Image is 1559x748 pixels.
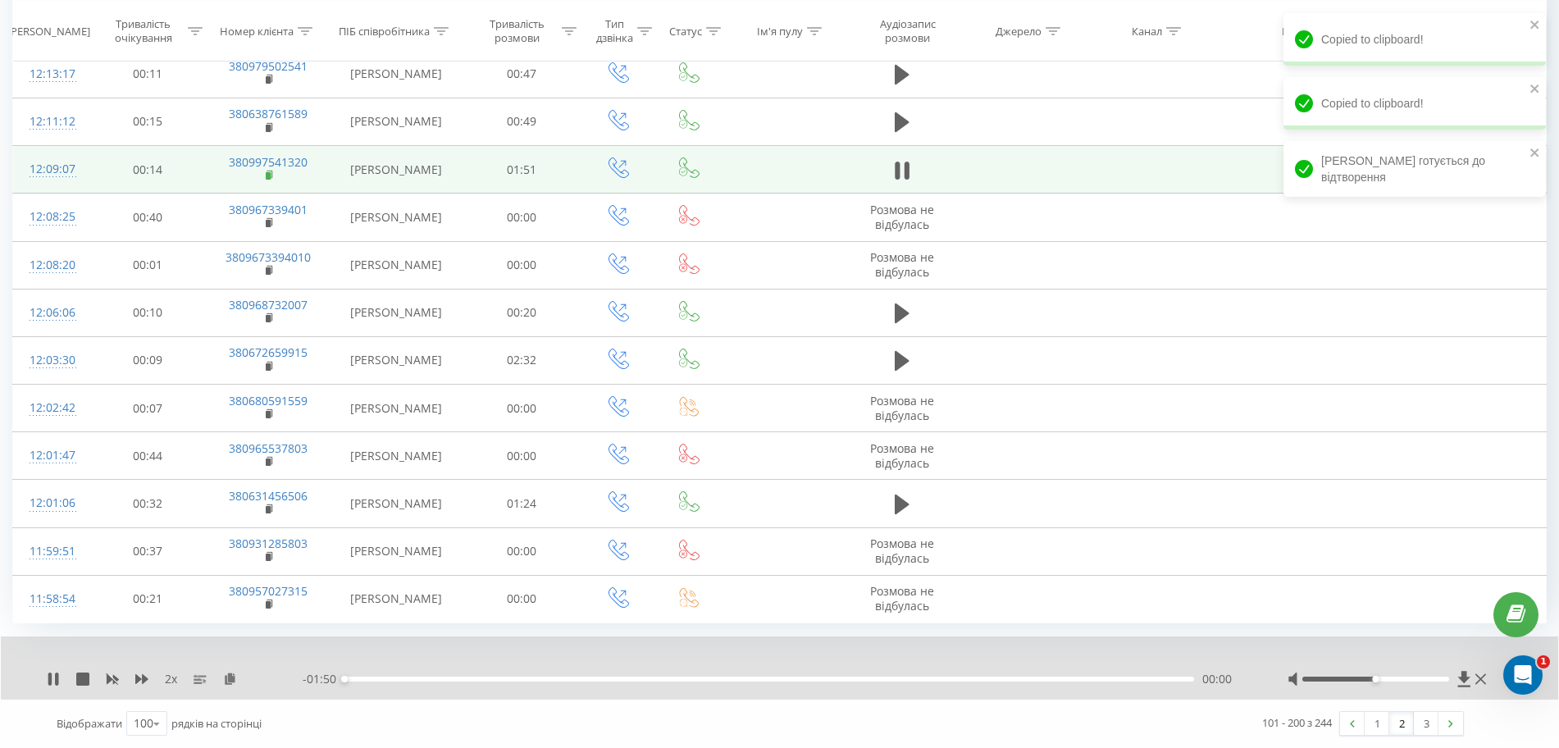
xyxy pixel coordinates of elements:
td: 01:24 [463,480,581,527]
div: 12:01:06 [30,487,72,519]
a: 3809673394010 [226,249,311,265]
td: 00:01 [89,241,207,289]
td: [PERSON_NAME] [330,98,463,145]
div: Ім'я пулу [757,24,803,38]
td: 00:37 [89,527,207,575]
td: 00:00 [463,194,581,241]
span: Розмова не відбулась [870,249,934,280]
td: 00:00 [463,385,581,432]
a: 380968732007 [229,297,308,312]
a: 380967339401 [229,202,308,217]
span: Розмова не відбулась [870,583,934,613]
div: 12:06:06 [30,297,72,329]
div: 12:09:07 [30,153,72,185]
td: [PERSON_NAME] [330,432,463,480]
td: [PERSON_NAME] [330,480,463,527]
td: 00:11 [89,50,207,98]
a: 380680591559 [229,393,308,408]
span: 2 x [165,671,177,687]
div: Тип дзвінка [595,17,633,45]
iframe: Intercom live chat [1503,655,1543,695]
a: 380672659915 [229,344,308,360]
td: [PERSON_NAME] [330,289,463,336]
td: 00:32 [89,480,207,527]
div: 11:58:54 [30,583,72,615]
span: рядків на сторінці [171,716,262,731]
td: 00:44 [89,432,207,480]
span: Розмова не відбулась [870,202,934,232]
td: 00:21 [89,575,207,623]
span: - 01:50 [303,671,344,687]
div: Accessibility label [341,676,348,682]
div: 12:02:42 [30,392,72,424]
div: 12:08:25 [30,201,72,233]
td: 02:32 [463,336,581,384]
div: 101 - 200 з 244 [1262,714,1332,731]
a: 380638761589 [229,106,308,121]
div: Канал [1132,24,1162,38]
div: Accessibility label [1373,676,1379,682]
td: 00:07 [89,385,207,432]
a: 380931285803 [229,536,308,551]
button: close [1529,82,1541,98]
span: Розмова не відбулась [870,440,934,471]
span: 00:00 [1202,671,1232,687]
div: Аудіозапис розмови [860,17,955,45]
div: Кампанія [1282,24,1329,38]
span: Розмова не відбулась [870,536,934,566]
div: 12:03:30 [30,344,72,376]
div: Номер клієнта [220,24,294,38]
button: close [1529,18,1541,34]
a: 2 [1389,712,1414,735]
td: 00:47 [463,50,581,98]
div: [PERSON_NAME] готується до відтворення [1283,141,1546,197]
td: 00:00 [463,527,581,575]
td: 00:10 [89,289,207,336]
td: [PERSON_NAME] [330,146,463,194]
td: [PERSON_NAME] [330,527,463,575]
div: 11:59:51 [30,536,72,568]
a: 380979502541 [229,58,308,74]
a: 380957027315 [229,583,308,599]
td: 00:09 [89,336,207,384]
td: [PERSON_NAME] [330,194,463,241]
div: Тривалість розмови [477,17,558,45]
td: 00:15 [89,98,207,145]
div: [PERSON_NAME] [7,24,90,38]
div: Статус [669,24,702,38]
td: [PERSON_NAME] [330,336,463,384]
td: 00:20 [463,289,581,336]
a: 380631456506 [229,488,308,504]
td: 00:40 [89,194,207,241]
a: 380997541320 [229,154,308,170]
div: Тривалість очікування [103,17,184,45]
a: 380965537803 [229,440,308,456]
td: 00:14 [89,146,207,194]
div: Copied to clipboard! [1283,77,1546,130]
span: Розмова не відбулась [870,393,934,423]
td: 00:00 [463,432,581,480]
td: 01:51 [463,146,581,194]
div: 12:13:17 [30,58,72,90]
button: close [1529,146,1541,162]
td: [PERSON_NAME] [330,50,463,98]
div: ПІБ співробітника [339,24,430,38]
td: 00:00 [463,241,581,289]
span: 1 [1537,655,1550,668]
td: 00:00 [463,575,581,623]
td: [PERSON_NAME] [330,385,463,432]
a: 3 [1414,712,1438,735]
div: Copied to clipboard! [1283,13,1546,66]
a: 1 [1365,712,1389,735]
td: [PERSON_NAME] [330,575,463,623]
div: 100 [134,715,153,732]
span: Відображати [57,716,122,731]
td: [PERSON_NAME] [330,241,463,289]
div: Джерело [996,24,1042,38]
div: 12:01:47 [30,440,72,472]
div: 12:11:12 [30,106,72,138]
div: 12:08:20 [30,249,72,281]
td: 00:49 [463,98,581,145]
